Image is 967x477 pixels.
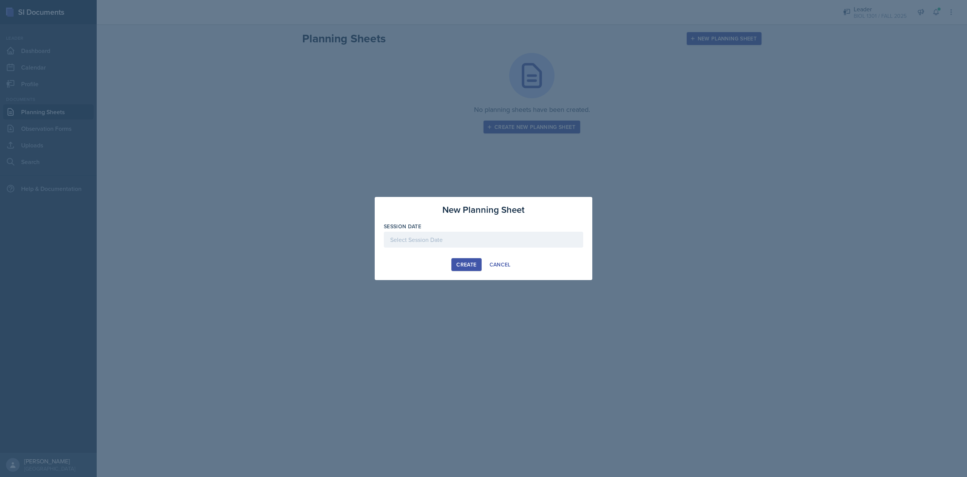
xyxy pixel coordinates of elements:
[485,258,516,271] button: Cancel
[456,262,476,268] div: Create
[384,223,421,230] label: Session Date
[451,258,481,271] button: Create
[490,262,511,268] div: Cancel
[442,203,525,217] h3: New Planning Sheet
